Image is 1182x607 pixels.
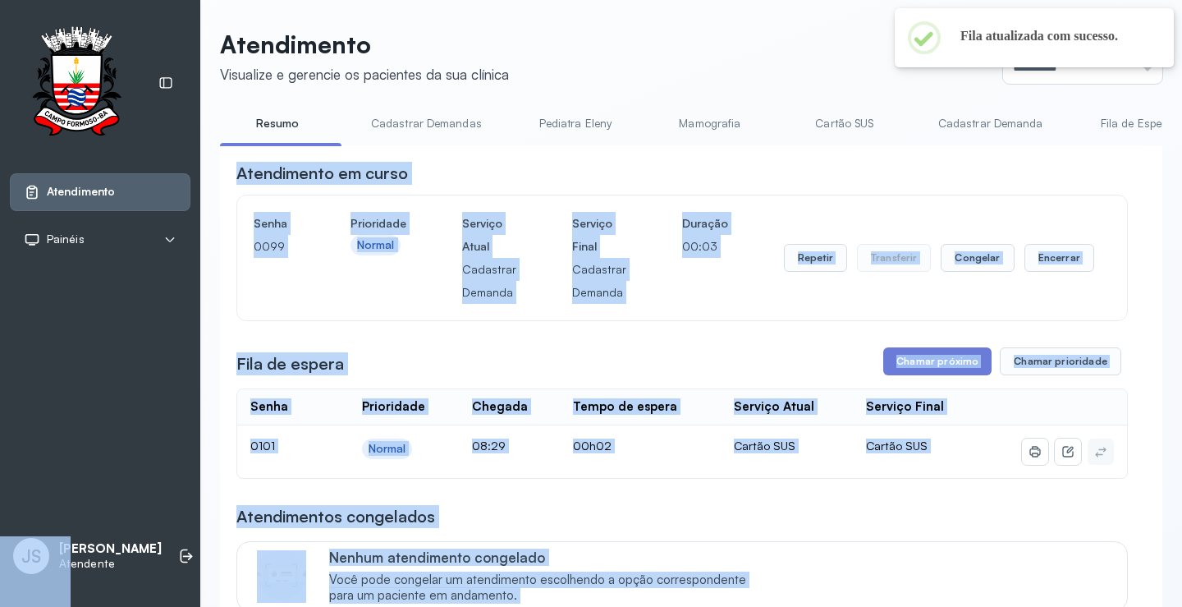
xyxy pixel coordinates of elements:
h4: Prioridade [350,212,406,235]
span: Atendimento [47,185,115,199]
h3: Atendimentos congelados [236,505,435,528]
a: Cartão SUS [787,110,902,137]
p: 00:03 [682,235,728,258]
div: Cartão SUS [734,439,839,453]
p: Cadastrar Demanda [462,258,516,304]
button: Transferir [857,244,932,272]
h3: Atendimento em curso [236,162,408,185]
button: Chamar prioridade [1000,347,1121,375]
a: Cadastrar Demandas [355,110,498,137]
a: Cadastrar Demanda [922,110,1060,137]
p: 0099 [254,235,295,258]
p: Nenhum atendimento congelado [329,549,763,566]
h3: Fila de espera [236,352,344,375]
div: Chegada [472,399,528,415]
span: 00h02 [573,439,612,453]
p: [PERSON_NAME] [59,541,162,557]
div: Normal [369,442,406,456]
span: 0101 [250,439,275,453]
span: Cartão SUS [866,439,928,453]
a: Mamografia [653,110,767,137]
span: Painéis [47,232,85,246]
a: Pediatra Eleny [518,110,633,137]
p: Atendente [59,557,162,571]
h2: Fila atualizada com sucesso. [960,28,1148,44]
div: Prioridade [362,399,425,415]
a: Atendimento [24,184,176,200]
p: Cadastrar Demanda [572,258,626,304]
p: Atendimento [220,30,509,59]
div: Senha [250,399,288,415]
span: 08:29 [472,439,506,453]
h4: Serviço Atual [462,212,516,258]
h4: Duração [682,212,728,235]
img: Imagem de CalloutCard [257,550,306,600]
h4: Serviço Final [572,212,626,258]
button: Congelar [941,244,1014,272]
div: Visualize e gerencie os pacientes da sua clínica [220,66,509,83]
a: Resumo [220,110,335,137]
h4: Senha [254,212,295,235]
button: Repetir [784,244,847,272]
button: Chamar próximo [883,347,992,375]
div: Tempo de espera [573,399,677,415]
img: Logotipo do estabelecimento [17,26,135,140]
div: Serviço Final [866,399,944,415]
div: Serviço Atual [734,399,814,415]
span: Você pode congelar um atendimento escolhendo a opção correspondente para um paciente em andamento. [329,573,763,604]
button: Encerrar [1024,244,1094,272]
div: Normal [357,238,395,252]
